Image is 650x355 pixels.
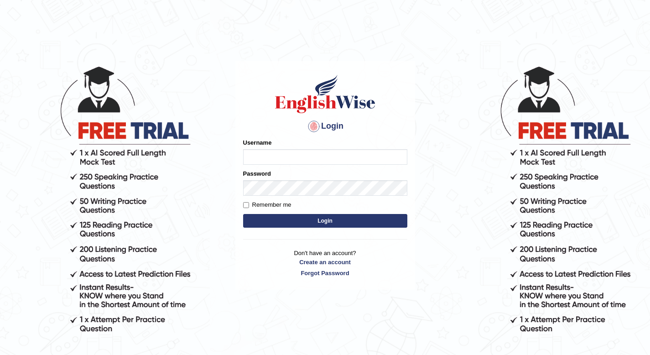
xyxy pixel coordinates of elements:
label: Password [243,169,271,178]
label: Username [243,138,272,147]
button: Login [243,214,407,228]
label: Remember me [243,200,291,209]
p: Don't have an account? [243,249,407,277]
a: Create an account [243,258,407,266]
h4: Login [243,119,407,134]
input: Remember me [243,202,249,208]
img: Logo of English Wise sign in for intelligent practice with AI [273,73,377,115]
a: Forgot Password [243,269,407,277]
